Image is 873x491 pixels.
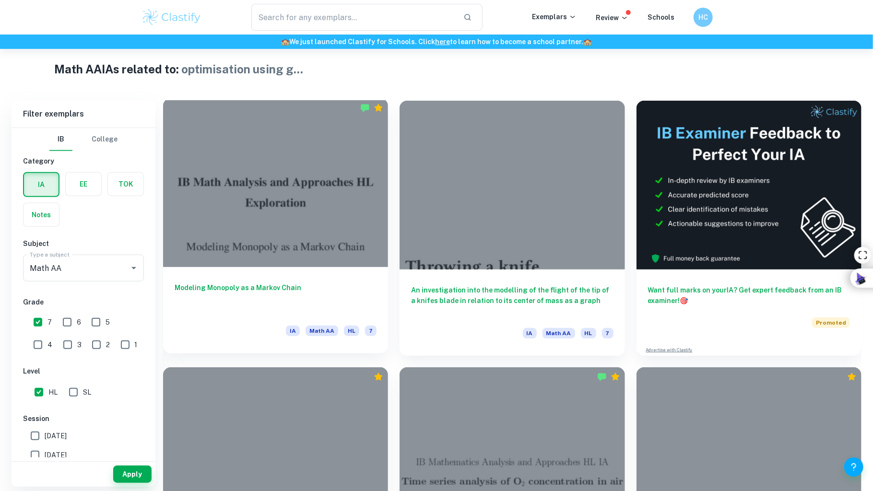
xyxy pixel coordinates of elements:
span: 🏫 [282,38,290,46]
h1: Math AA IAs related to: [54,60,819,78]
span: 7 [47,317,52,327]
span: 2 [106,339,110,350]
label: Type a subject [30,250,70,258]
button: HC [694,8,713,27]
span: 6 [77,317,81,327]
div: Premium [611,372,620,382]
h6: Session [23,413,144,424]
h6: We just launched Clastify for Schools. Click to learn how to become a school partner. [2,36,871,47]
span: 4 [47,339,52,350]
div: Filter type choice [49,128,118,151]
h6: Subject [23,238,144,249]
a: Modeling Monopoly as a Markov ChainIAMath AAHL7 [163,101,388,356]
span: Math AA [543,328,575,339]
h6: Category [23,156,144,166]
span: [DATE] [45,450,67,460]
span: HL [344,326,359,336]
span: 3 [77,339,82,350]
p: Exemplars [532,12,577,22]
button: IB [49,128,72,151]
img: Marked [597,372,607,382]
span: 7 [602,328,613,339]
span: HL [581,328,596,339]
span: Math AA [306,326,338,336]
p: Review [596,12,628,23]
button: EE [66,173,101,196]
span: optimisation using g ... [181,62,304,76]
img: Clastify logo [141,8,202,27]
button: Apply [113,466,152,483]
h6: An investigation into the modelling of the flight of the tip of a knifes blade in relation to its... [411,285,613,316]
a: Want full marks on yourIA? Get expert feedback from an IB examiner!PromotedAdvertise with Clastify [637,101,861,356]
h6: Modeling Monopoly as a Markov Chain [175,282,377,314]
span: 7 [365,326,377,336]
span: SL [83,387,91,397]
div: Premium [374,372,383,382]
span: IA [286,326,300,336]
h6: Level [23,366,144,376]
h6: HC [698,12,709,23]
input: Search for any exemplars... [251,4,456,31]
h6: Want full marks on your IA ? Get expert feedback from an IB examiner! [648,285,850,306]
button: College [92,128,118,151]
span: 1 [135,339,138,350]
button: TOK [108,173,143,196]
img: Marked [360,103,370,113]
span: [DATE] [45,431,67,441]
div: Premium [374,103,383,113]
span: 🎯 [680,297,688,304]
span: 5 [106,317,110,327]
span: IA [523,328,537,339]
img: Thumbnail [637,101,861,269]
button: Notes [24,203,59,226]
a: here [436,38,450,46]
button: Open [127,261,141,275]
span: Promoted [812,317,850,328]
span: 🏫 [584,38,592,46]
h6: Filter exemplars [12,101,155,128]
a: Advertise with Clastify [646,347,693,353]
button: Help and Feedback [844,457,863,477]
a: An investigation into the modelling of the flight of the tip of a knifes blade in relation to its... [400,101,625,356]
h6: Grade [23,297,144,307]
a: Schools [648,13,674,21]
span: HL [48,387,58,397]
button: IA [24,173,59,196]
div: Premium [847,372,857,382]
